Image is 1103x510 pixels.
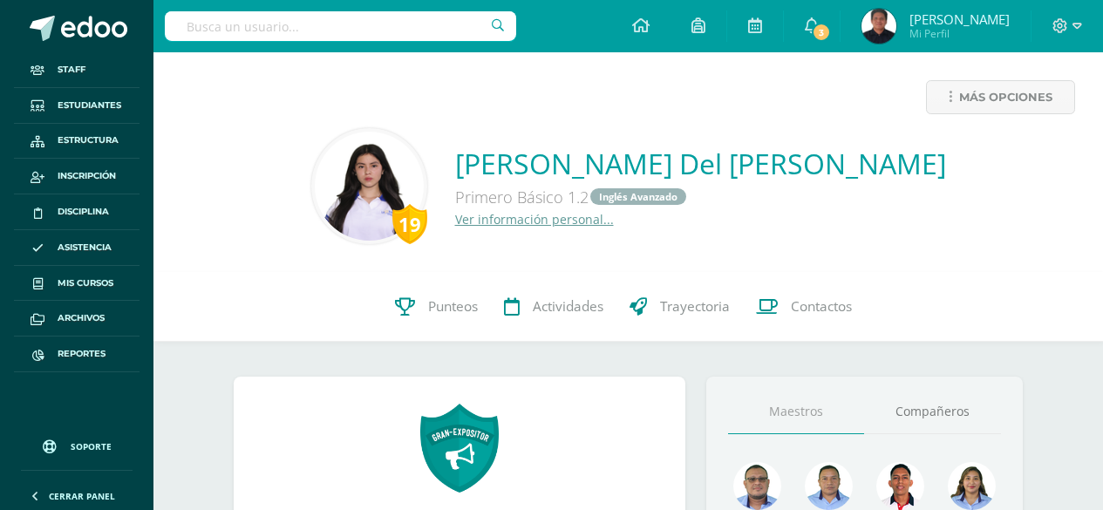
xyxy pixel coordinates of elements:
img: 9a1596a7bd1758e2f9673e8b7a4df57e.png [315,132,424,241]
a: Asistencia [14,230,140,266]
span: Trayectoria [660,297,730,316]
a: Estructura [14,124,140,160]
span: Mis cursos [58,276,113,290]
a: Punteos [382,272,491,342]
a: Estudiantes [14,88,140,124]
span: Punteos [428,297,478,316]
a: Más opciones [926,80,1075,114]
a: Staff [14,52,140,88]
img: dfb2445352bbaa30de7fa1c39f03f7f6.png [861,9,896,44]
a: Ver información personal... [455,211,614,228]
span: Cerrar panel [49,490,115,502]
span: Staff [58,63,85,77]
div: Primero Básico 1.2 [455,182,946,211]
span: Asistencia [58,241,112,255]
span: Estudiantes [58,99,121,112]
a: Actividades [491,272,616,342]
span: Reportes [58,347,106,361]
span: Mi Perfil [909,26,1010,41]
img: 72fdff6db23ea16c182e3ba03ce826f1.png [948,462,996,510]
a: Disciplina [14,194,140,230]
a: Contactos [743,272,865,342]
span: Actividades [533,297,603,316]
a: Trayectoria [616,272,743,342]
a: Maestros [728,390,865,434]
input: Busca un usuario... [165,11,516,41]
a: Inscripción [14,159,140,194]
a: Mis cursos [14,266,140,302]
span: [PERSON_NAME] [909,10,1010,28]
a: [PERSON_NAME] Del [PERSON_NAME] [455,145,946,182]
a: Compañeros [864,390,1001,434]
img: 2efff582389d69505e60b50fc6d5bd41.png [805,462,853,510]
span: Archivos [58,311,105,325]
div: 19 [392,204,427,244]
a: Archivos [14,301,140,337]
span: Inscripción [58,169,116,183]
span: Estructura [58,133,119,147]
span: 3 [812,23,831,42]
span: Más opciones [959,81,1052,113]
a: Reportes [14,337,140,372]
a: Inglés Avanzado [590,188,686,205]
span: Disciplina [58,205,109,219]
img: 89a3ce4a01dc90e46980c51de3177516.png [876,462,924,510]
span: Soporte [71,440,112,452]
span: Contactos [791,297,852,316]
a: Soporte [21,423,133,466]
img: 99962f3fa423c9b8099341731b303440.png [733,462,781,510]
